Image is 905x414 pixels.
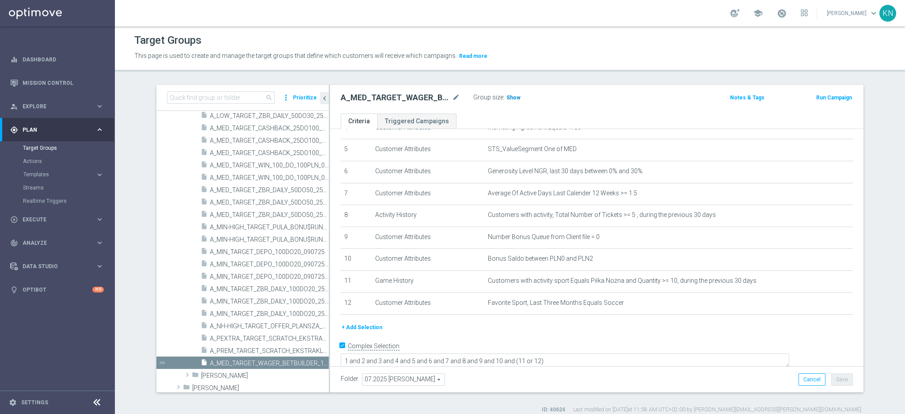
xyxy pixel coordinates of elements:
td: Activity History [372,205,484,227]
i: insert_drive_file [201,223,208,233]
a: Mission Control [23,71,104,95]
i: lightbulb [10,286,18,294]
div: Plan [10,126,95,134]
i: insert_drive_file [201,297,208,307]
span: Analyze [23,240,95,246]
i: insert_drive_file [201,124,208,134]
span: Explore [23,104,95,109]
a: Realtime Triggers [23,198,92,205]
i: folder [183,384,190,394]
i: chevron_left [320,94,329,103]
button: track_changes Analyze keyboard_arrow_right [10,239,104,247]
button: lightbulb Optibot +10 [10,286,104,293]
span: Bonus Saldo between PLN0 and PLN2 [488,255,593,262]
span: Plan [23,127,95,133]
button: equalizer Dashboard [10,56,104,63]
button: Notes & Tags [729,93,765,103]
div: Streams [23,181,114,194]
span: A_LOW_TARGET_ZBR_DAILY_50DO30_250725_SMS [210,112,329,120]
i: insert_drive_file [201,198,208,208]
td: 8 [341,205,372,227]
span: A_MIN_TARGET_ZBR_DAILY_100DO20_250725_SMS [210,310,329,318]
i: keyboard_arrow_right [95,125,104,134]
div: Actions [23,155,114,168]
span: Customers with activity sport Equals Piłka Nożna and Quantity >= 10, during the previous 30 days [488,277,757,285]
a: Dashboard [23,48,104,71]
i: insert_drive_file [201,285,208,295]
button: Run Campaign [815,93,853,103]
div: KN [879,5,896,22]
td: 7 [341,183,372,205]
span: Number Bonus Queue from Client file = 0 [488,233,600,241]
span: A_NH-HIGH_TARGET_OFFER_PLANSZA_SPORTOWY_WEEK_110725 [210,323,329,330]
i: keyboard_arrow_right [95,262,104,270]
span: A_MIN_TARGET_ZBR_DAILY_100DO20_250725_PUSH [210,298,329,305]
i: insert_drive_file [201,148,208,159]
span: Show [506,95,521,101]
i: insert_drive_file [201,186,208,196]
td: 5 [341,139,372,161]
span: A_MED_TARGET_CASHBACK_25DO100_160725_MAIL [210,137,329,144]
button: Data Studio keyboard_arrow_right [10,263,104,270]
button: Mission Control [10,80,104,87]
label: Group size [473,94,503,101]
span: A_MIN_TARGET_ZBR_DAILY_100DO20_250725 [210,285,329,293]
button: gps_fixed Plan keyboard_arrow_right [10,126,104,133]
span: A_MIN_TARGET_DEPO_100DO20_090725_MAIL [210,261,329,268]
td: Customer Attributes [372,139,484,161]
i: insert_drive_file [201,359,208,369]
span: BOOSTY Kamil [201,372,329,380]
div: Optibot [10,278,104,301]
span: Execute [23,217,95,222]
div: Target Groups [23,141,114,155]
i: play_circle_outline [10,216,18,224]
span: A_MED_TARGET_WAGER_BETBUILDER_190825 [210,360,329,367]
input: Quick find group or folder [167,91,275,104]
span: Data Studio [23,264,95,269]
i: keyboard_arrow_right [95,239,104,247]
span: A_MED_TARGET_WIN_100_DO_100PLN_040725_SMS [210,174,329,182]
td: 9 [341,227,372,249]
td: Customer Attributes [372,292,484,315]
div: Realtime Triggers [23,194,114,208]
div: Templates [23,168,114,181]
div: Mission Control [10,71,104,95]
span: A_MIN_TARGET_DEPO_100DO20_090725_SMS [210,273,329,281]
button: Templates keyboard_arrow_right [23,171,104,178]
a: Triggered Campaigns [377,114,456,129]
i: keyboard_arrow_right [95,102,104,110]
i: insert_drive_file [201,111,208,122]
i: folder [192,371,199,381]
button: Cancel [799,373,825,386]
div: person_search Explore keyboard_arrow_right [10,103,104,110]
span: A_MIN-HIGH_TARGET_PULA_BONU$RUNDA_140725_SMS [210,236,329,243]
span: Customers with activity, Total Number of Tickets >= 5 , during the previous 30 days [488,211,716,219]
h1: Target Groups [134,34,202,47]
td: 12 [341,292,372,315]
span: A_MED_TARGET_ZBR_DAILY_50DO50_250725 [210,186,329,194]
span: Kamil R. [192,384,329,392]
td: 11 [341,270,372,292]
div: Templates [23,172,95,177]
td: Game History [372,270,484,292]
a: Streams [23,184,92,191]
td: Customer Attributes [372,249,484,271]
i: insert_drive_file [201,161,208,171]
span: keyboard_arrow_down [869,8,878,18]
div: Dashboard [10,48,104,71]
span: search [266,94,273,101]
i: insert_drive_file [201,247,208,258]
i: insert_drive_file [201,272,208,282]
td: 10 [341,249,372,271]
span: A_MED_TARGET_CASHBACK_25DO100_160725_SMS [210,149,329,157]
a: Actions [23,158,92,165]
div: Explore [10,103,95,110]
i: keyboard_arrow_right [95,215,104,224]
a: [PERSON_NAME]keyboard_arrow_down [826,7,879,20]
span: Average Of Active Days Last Calender 12 Weeks >= 1.5 [488,190,637,197]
